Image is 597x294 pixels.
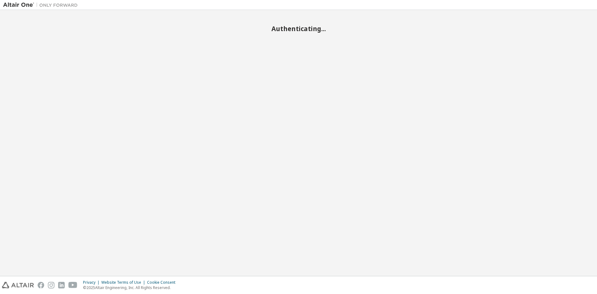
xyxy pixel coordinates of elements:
[3,2,81,8] img: Altair One
[83,280,101,285] div: Privacy
[58,282,65,288] img: linkedin.svg
[147,280,179,285] div: Cookie Consent
[48,282,54,288] img: instagram.svg
[2,282,34,288] img: altair_logo.svg
[38,282,44,288] img: facebook.svg
[68,282,77,288] img: youtube.svg
[101,280,147,285] div: Website Terms of Use
[83,285,179,290] p: © 2025 Altair Engineering, Inc. All Rights Reserved.
[3,25,594,33] h2: Authenticating...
